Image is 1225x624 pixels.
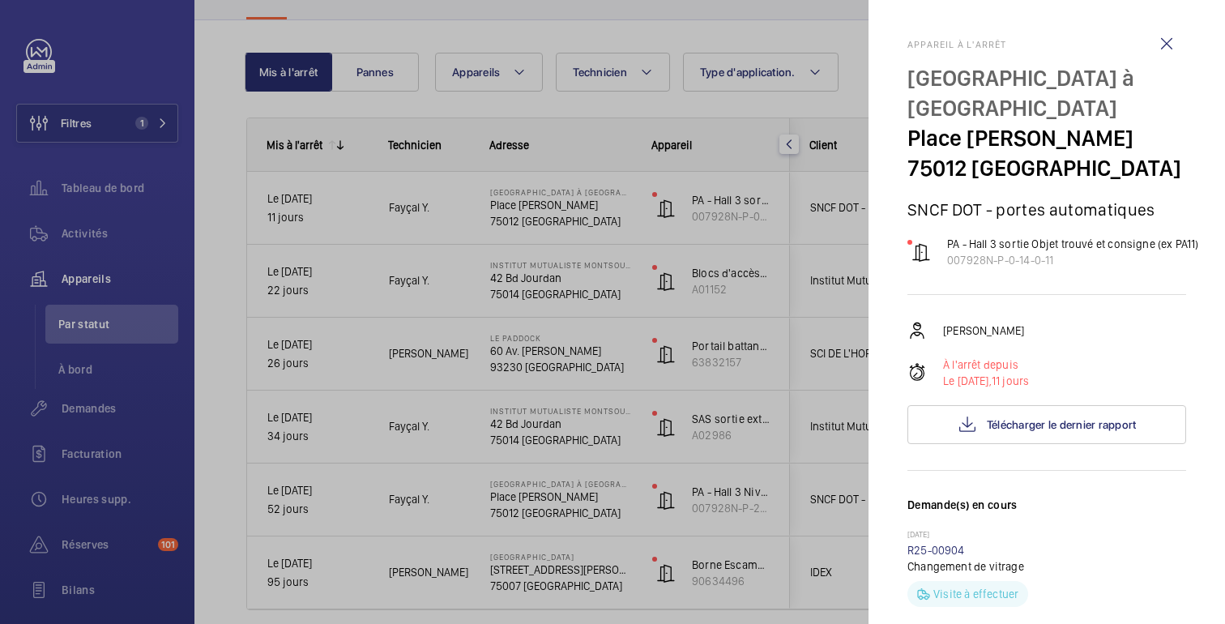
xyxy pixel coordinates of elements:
img: automatic_door.svg [911,242,931,262]
font: À l'arrêt depuis [943,358,1018,371]
font: Appareil à l'arrêt [907,39,1007,50]
font: Télécharger le dernier rapport [987,418,1137,431]
font: [GEOGRAPHIC_DATA] à [GEOGRAPHIC_DATA] [907,64,1134,122]
font: Demande(s) en cours [907,498,1018,511]
a: R25-00904 [907,544,965,557]
font: PA - Hall 3 sortie Objet trouvé et consigne (ex PA11) [947,237,1199,250]
font: Changement de vitrage [907,560,1024,573]
font: 75012 [GEOGRAPHIC_DATA] [907,154,1181,182]
font: [DATE] [907,529,929,539]
font: 007928N-P-0-14-0-11 [947,254,1053,267]
font: [PERSON_NAME] [943,324,1024,337]
font: SNCF DOT - portes automatiques [907,199,1155,220]
font: Visite à effectuer [933,588,1018,600]
font: 11 jours [992,374,1029,387]
button: Télécharger le dernier rapport [907,405,1186,444]
font: Place [PERSON_NAME] [907,124,1133,152]
font: Le [DATE], [943,374,992,387]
